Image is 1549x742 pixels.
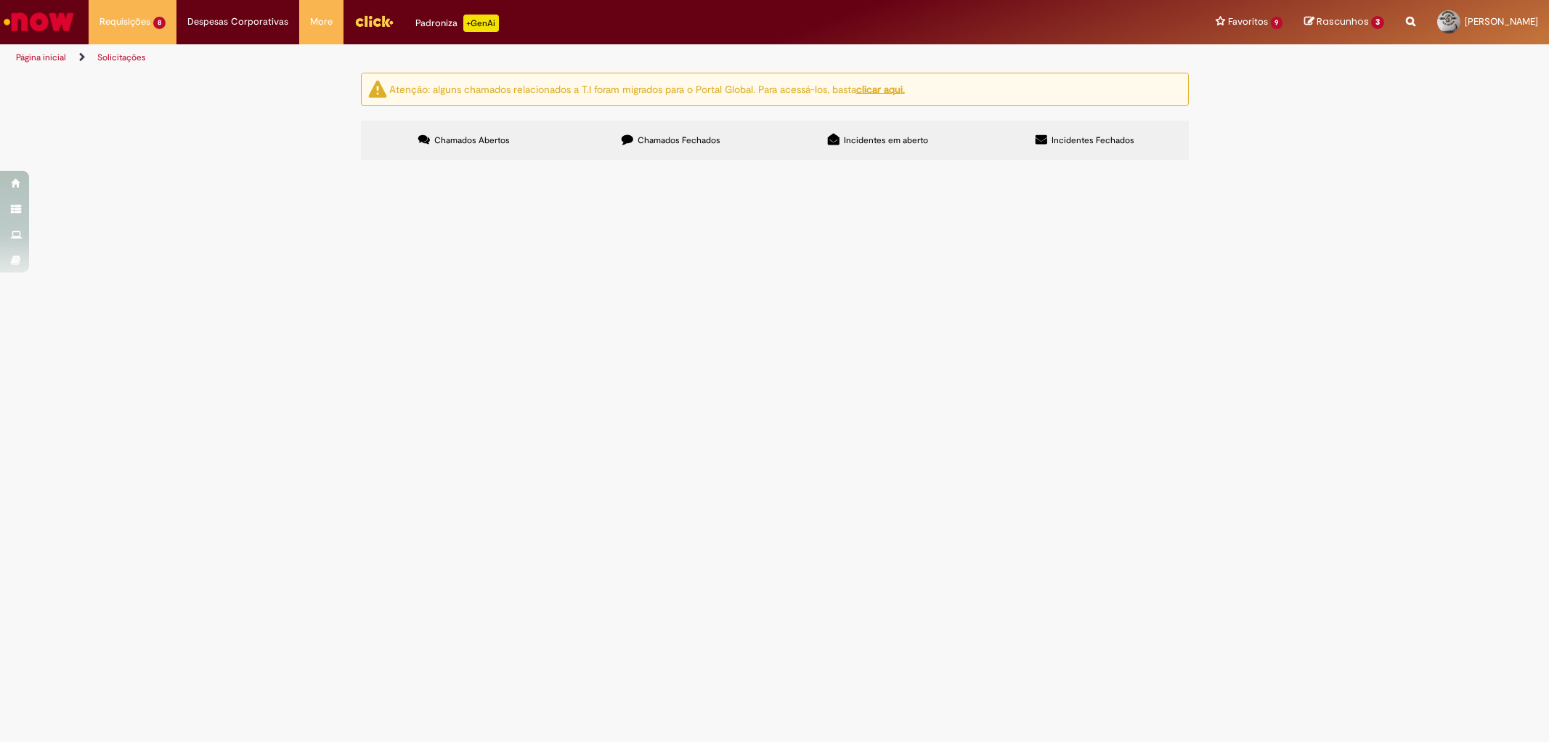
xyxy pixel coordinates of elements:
[354,10,394,32] img: click_logo_yellow_360x200.png
[856,82,905,95] a: clicar aqui.
[1317,15,1369,28] span: Rascunhos
[1052,134,1134,146] span: Incidentes Fechados
[1371,16,1384,29] span: 3
[434,134,510,146] span: Chamados Abertos
[1304,15,1384,29] a: Rascunhos
[99,15,150,29] span: Requisições
[1,7,76,36] img: ServiceNow
[389,82,905,95] ng-bind-html: Atenção: alguns chamados relacionados a T.I foram migrados para o Portal Global. Para acessá-los,...
[187,15,288,29] span: Despesas Corporativas
[16,52,66,63] a: Página inicial
[1271,17,1283,29] span: 9
[11,44,1022,71] ul: Trilhas de página
[1228,15,1268,29] span: Favoritos
[310,15,333,29] span: More
[844,134,928,146] span: Incidentes em aberto
[1465,15,1538,28] span: [PERSON_NAME]
[153,17,166,29] span: 8
[463,15,499,32] p: +GenAi
[97,52,146,63] a: Solicitações
[638,134,720,146] span: Chamados Fechados
[415,15,499,32] div: Padroniza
